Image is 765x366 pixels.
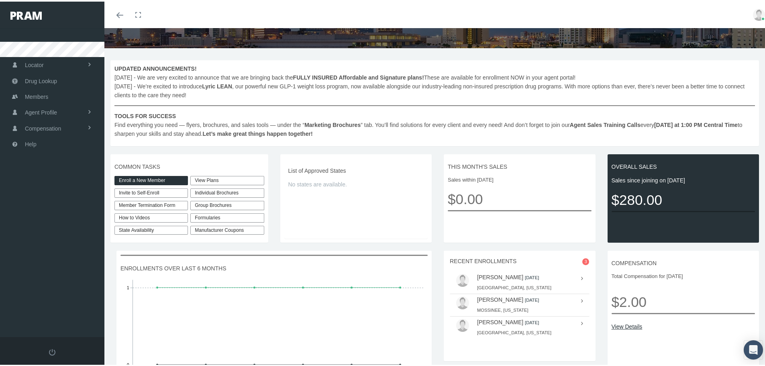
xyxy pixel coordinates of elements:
div: Formularies [190,212,264,221]
span: List of Approved States [288,165,424,174]
span: $0.00 [448,186,592,209]
a: [PERSON_NAME] [477,272,523,279]
span: Agent Profile [25,103,57,119]
a: [PERSON_NAME] [477,317,523,324]
b: FULLY INSURED Affordable and Signature plans! [293,73,424,79]
span: [DATE] - We are very excited to announce that we are bringing back the These are available for en... [114,63,755,137]
b: [DATE] at 1:00 PM Central Time [654,120,738,127]
span: Drug Lookup [25,72,57,87]
a: View Details [612,321,755,329]
img: user-placeholder.jpg [456,272,469,285]
span: COMMON TASKS [114,161,264,170]
tspan: 0 [127,361,129,366]
span: Sales since joining on [DATE] [612,174,755,183]
small: [DATE] [525,274,539,278]
span: Members [25,88,48,103]
img: user-placeholder.jpg [753,7,765,19]
a: Enroll a New Member [114,174,188,184]
span: COMPENSATION [612,257,755,266]
b: Lyric LEAN [202,82,232,88]
b: Agent Sales Training Calls [570,120,641,127]
small: [GEOGRAPHIC_DATA], [US_STATE] [477,329,551,333]
div: Open Intercom Messenger [744,339,763,358]
span: Locator [25,56,44,71]
a: State Availability [114,224,188,233]
span: $280.00 [612,187,755,209]
small: [GEOGRAPHIC_DATA], [US_STATE] [477,284,551,288]
span: THIS MONTH'S SALES [448,161,592,170]
span: OVERALL SALES [612,161,755,170]
span: $2.00 [612,283,755,311]
span: Compensation [25,119,61,135]
b: UPDATED ANNOUNCEMENTS! [114,64,197,70]
b: TOOLS FOR SUCCESS [114,111,176,118]
small: MOSSINEE, [US_STATE] [477,306,528,311]
b: Marketing Brochures [304,120,361,127]
a: View Plans [190,174,264,184]
div: Group Brochures [190,199,264,209]
small: [DATE] [525,319,539,323]
a: Invite to Self-Enroll [114,187,188,196]
img: PRAM_20_x_78.png [10,10,42,18]
span: RECENT ENROLLMENTS [450,256,516,263]
tspan: 1 [127,284,129,288]
a: How to Videos [114,212,188,221]
span: Help [25,135,37,150]
span: 3 [582,257,590,264]
a: Manufacturer Coupons [190,224,264,233]
span: Sales within [DATE] [448,174,592,182]
small: [DATE] [525,296,539,301]
div: Individual Brochures [190,187,264,196]
img: user-placeholder.jpg [456,295,469,308]
img: user-placeholder.jpg [456,317,469,330]
span: ENROLLMENTS OVER LAST 6 MONTHS [120,262,428,271]
span: No states are available. [288,178,424,187]
a: [PERSON_NAME] [477,295,523,301]
span: Total Compensation for [DATE] [612,271,755,279]
b: Let’s make great things happen together! [202,129,312,135]
a: Member Termination Form [114,199,188,209]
